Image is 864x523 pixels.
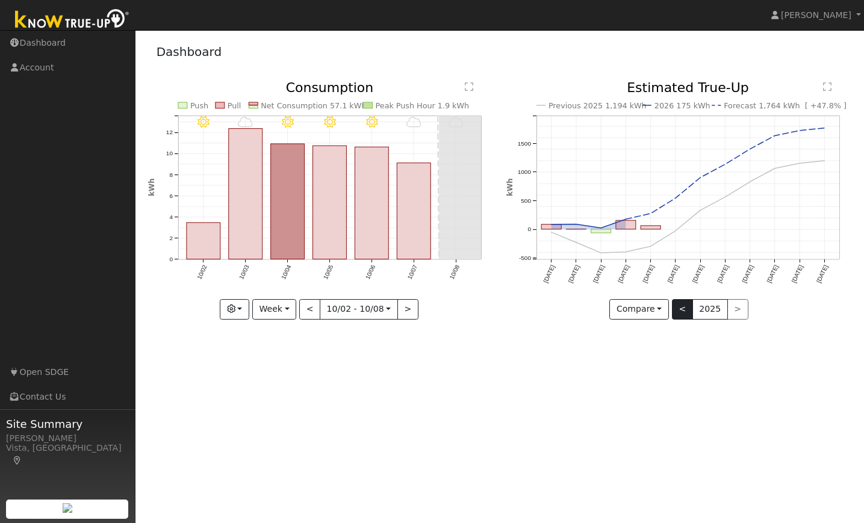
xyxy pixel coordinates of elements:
text: [DATE] [691,264,705,284]
button: Compare [609,299,669,320]
a: Dashboard [157,45,222,59]
text: 10/03 [238,264,250,281]
button: < [672,299,693,320]
text: 10 [166,150,173,157]
circle: onclick="" [574,222,579,227]
text:  [465,82,473,91]
text: 10/06 [364,264,377,281]
circle: onclick="" [772,166,777,171]
button: < [299,299,320,320]
text: 8 [169,172,173,178]
circle: onclick="" [748,147,753,152]
circle: onclick="" [623,250,628,255]
text: [DATE] [815,264,829,284]
text: Consumption [286,80,374,95]
button: Week [252,299,296,320]
text: 4 [169,214,173,220]
circle: onclick="" [549,222,553,227]
text: 500 [521,197,531,204]
div: Vista, [GEOGRAPHIC_DATA] [6,442,129,467]
text: -500 [519,255,531,262]
circle: onclick="" [797,128,802,133]
circle: onclick="" [822,126,827,131]
circle: onclick="" [648,244,653,249]
rect: onclick="" [187,223,220,259]
text: Net Consumption 57.1 kWh [261,101,366,110]
circle: onclick="" [698,175,703,180]
circle: onclick="" [574,240,579,245]
rect: onclick="" [616,221,636,230]
text: [DATE] [667,264,680,284]
img: retrieve [63,503,72,513]
circle: onclick="" [598,226,603,231]
text: [DATE] [791,264,804,284]
button: 2025 [692,299,728,320]
text: Pull [228,101,241,110]
text: [DATE] [592,264,606,284]
text: Peak Push Hour 1.9 kWh [376,101,470,110]
circle: onclick="" [673,196,678,201]
circle: onclick="" [797,161,802,166]
circle: onclick="" [772,134,777,138]
i: 10/03 - MostlyCloudy [238,116,253,128]
circle: onclick="" [623,217,628,222]
circle: onclick="" [748,179,753,184]
text: 0 [169,256,173,263]
text: 10/02 [196,264,208,281]
text: kWh [148,179,156,197]
circle: onclick="" [598,251,603,256]
text: [DATE] [617,264,630,284]
text: [DATE] [716,264,730,284]
rect: onclick="" [591,229,611,233]
text: Previous 2025 1,194 kWh [549,101,647,110]
text: Forecast 1,764 kWh [ +47.8% ] [724,101,847,110]
i: 10/04 - Clear [282,116,294,128]
a: Map [12,456,23,465]
button: 10/02 - 10/08 [320,299,398,320]
text: 12 [166,129,173,136]
i: 10/07 - Cloudy [406,116,421,128]
div: [PERSON_NAME] [6,432,129,445]
text: 0 [527,226,531,233]
text: [DATE] [567,264,580,284]
img: Know True-Up [9,7,135,34]
text: [DATE] [542,264,556,284]
text: Estimated True-Up [627,80,749,95]
i: 10/05 - Clear [324,116,336,128]
circle: onclick="" [698,208,703,213]
button: > [397,299,418,320]
text: kWh [506,179,514,197]
text: 1500 [517,140,531,147]
circle: onclick="" [723,162,727,167]
text: [DATE] [766,264,780,284]
text: 2026 175 kWh [654,101,710,110]
text: Push [190,101,208,110]
rect: onclick="" [229,129,263,259]
text: [DATE] [641,264,655,284]
rect: onclick="" [641,226,660,229]
circle: onclick="" [549,230,553,235]
text: 10/08 [449,264,461,281]
text: 10/05 [322,264,335,281]
rect: onclick="" [313,146,347,259]
text: [DATE] [741,264,754,284]
i: 10/06 - MostlyClear [366,116,378,128]
circle: onclick="" [723,195,727,200]
circle: onclick="" [673,229,678,234]
text: 10/04 [280,264,293,281]
i: 10/02 - Clear [197,116,210,128]
span: Site Summary [6,416,129,432]
text: 10/07 [406,264,419,281]
text: 6 [169,193,173,199]
rect: onclick="" [271,144,305,259]
text: 1000 [517,169,531,176]
circle: onclick="" [822,158,827,163]
rect: onclick="" [355,147,388,260]
rect: onclick="" [397,163,430,259]
rect: onclick="" [541,224,561,229]
circle: onclick="" [648,211,653,216]
span: [PERSON_NAME] [781,10,851,20]
text:  [823,82,831,91]
text: 2 [169,235,173,242]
